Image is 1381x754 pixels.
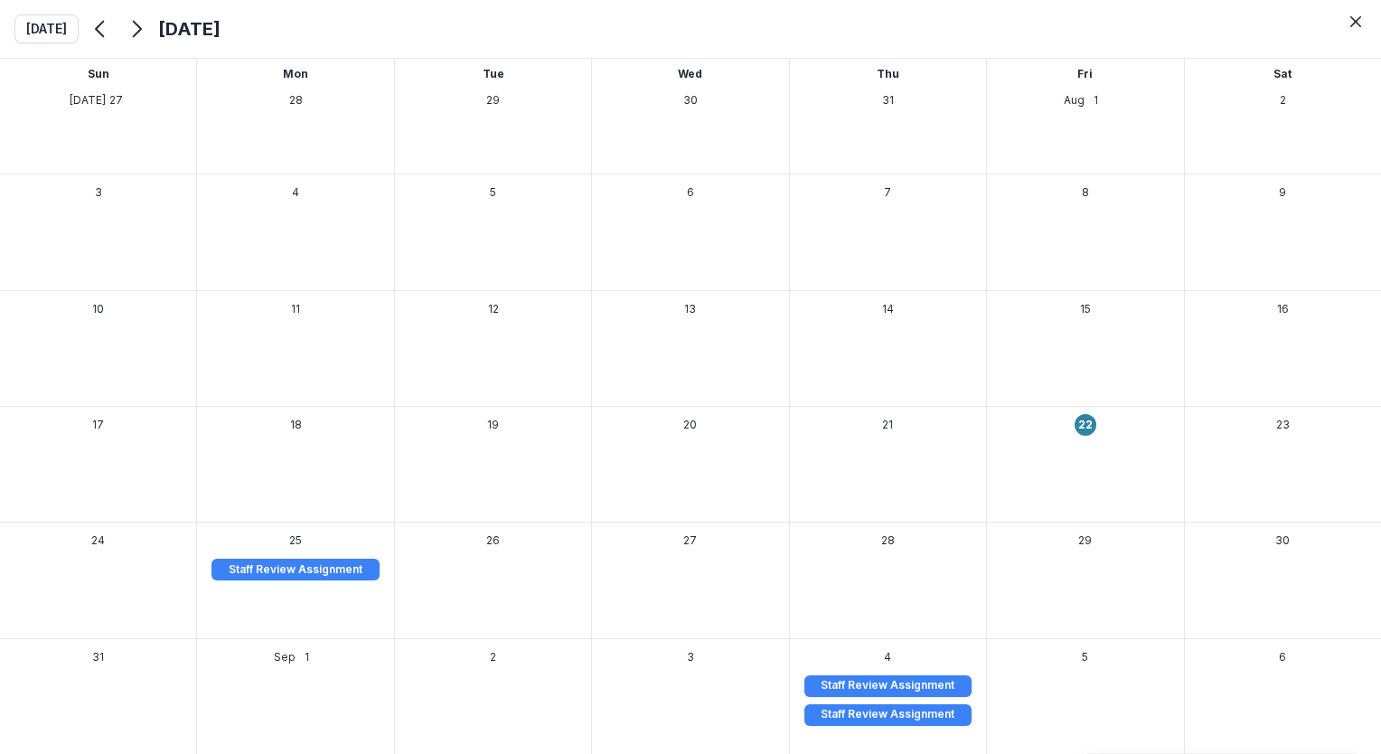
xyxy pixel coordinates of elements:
[290,417,302,433] p: 18
[1277,301,1289,317] p: 16
[678,66,702,82] p: Wed
[687,184,694,201] p: 6
[1078,417,1093,433] p: 22
[486,533,500,549] p: 26
[882,301,894,317] p: 14
[683,417,697,433] p: 20
[683,533,697,549] p: 27
[88,66,109,82] p: Sun
[289,92,303,108] p: 28
[882,417,893,433] p: 21
[1082,184,1089,201] p: 8
[229,563,362,576] span: Staff Review Assignment
[1078,533,1092,549] p: 29
[1279,184,1286,201] p: 9
[92,301,104,317] p: 10
[92,417,104,433] p: 17
[86,14,115,43] button: Previous month
[1094,92,1098,108] p: 1
[292,184,299,201] p: 4
[687,649,694,665] p: 3
[1080,301,1091,317] p: 15
[821,679,954,692] span: Staff Review Assignment
[1064,92,1085,108] p: Aug
[70,92,106,108] p: [DATE]
[804,675,972,697] a: Staff Review Assignment
[490,184,496,201] p: 5
[884,649,891,665] p: 4
[1341,7,1370,36] button: Close
[684,301,696,317] p: 13
[1279,649,1286,665] p: 6
[274,649,296,665] p: Sep
[882,92,894,108] p: 31
[1276,417,1290,433] p: 23
[488,301,499,317] p: 12
[1273,66,1292,82] p: Sat
[289,533,302,549] p: 25
[1077,66,1093,82] p: Fri
[487,417,499,433] p: 19
[683,92,698,108] p: 30
[821,708,954,721] span: Staff Review Assignment
[305,649,309,665] p: 1
[109,92,123,108] p: 27
[158,15,221,42] h4: [DATE]
[95,184,102,201] p: 3
[1280,92,1286,108] p: 2
[884,184,891,201] p: 7
[490,649,496,665] p: 2
[877,66,899,82] p: Thu
[291,301,300,317] p: 11
[283,66,308,82] p: Mon
[122,14,151,43] button: Next month
[483,66,504,82] p: Tue
[91,533,105,549] p: 24
[486,92,500,108] p: 29
[804,704,972,726] a: Staff Review Assignment
[14,14,79,43] button: [DATE]
[211,559,379,580] a: Staff Review Assignment
[92,649,104,665] p: 31
[881,533,895,549] p: 28
[1082,649,1088,665] p: 5
[1275,533,1290,549] p: 30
